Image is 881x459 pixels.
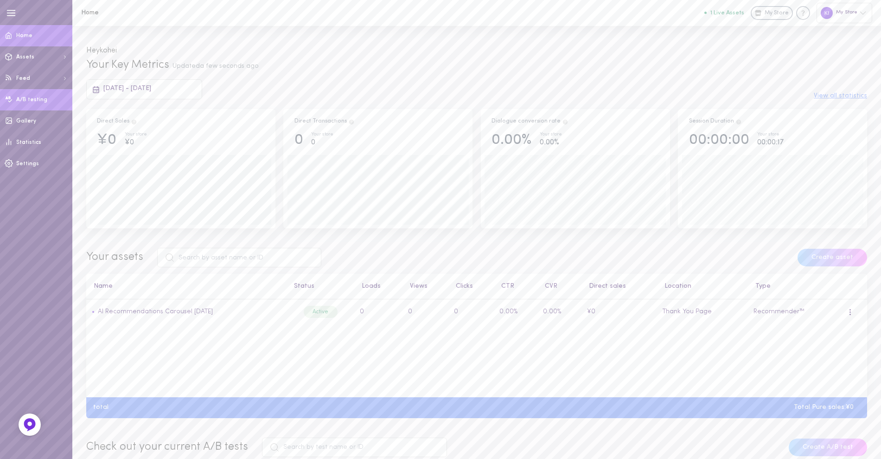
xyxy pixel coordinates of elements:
button: 1 Live Assets [704,10,744,16]
div: 00:00:00 [689,132,749,149]
img: Feedback Button [23,418,37,432]
div: Knowledge center [796,6,810,20]
div: My Store [817,3,872,23]
button: Loads [357,283,381,290]
span: Check out your current A/B tests [86,441,248,453]
div: ¥0 [125,137,147,149]
div: Your store [757,132,784,137]
button: Location [660,283,691,290]
button: Direct sales [584,283,626,290]
button: CVR [540,283,557,290]
span: Your Key Metrics [86,59,169,71]
span: Thank You Page [663,308,712,315]
span: [DATE] - [DATE] [103,85,151,92]
div: total [86,404,115,411]
input: Search by asset name or ID [157,248,321,267]
span: Your assets [86,252,143,263]
a: AI Recommendations Carousel [DATE] [98,308,213,315]
span: A/B testing [16,97,47,103]
div: Session Duration [689,117,742,126]
span: The percentage of users who interacted with one of Dialogue`s assets and ended up purchasing in t... [562,118,568,124]
td: 0 [402,299,448,325]
div: 00:00:17 [757,137,784,149]
span: Statistics [16,140,41,145]
a: AI Recommendations Carousel [DATE] [95,308,213,315]
button: Create A/B test [789,439,867,456]
input: Search by test name or ID [262,438,447,457]
span: Feed [16,76,30,81]
span: • [92,308,95,315]
h1: Home [81,9,234,16]
td: 0 [448,299,494,325]
button: Views [405,283,428,290]
button: Clicks [451,283,473,290]
span: Hey kohei [86,47,117,54]
td: 0.00% [494,299,538,325]
button: CTR [497,283,514,290]
div: 0.00% [492,132,531,149]
div: Dialogue conversion rate [492,117,568,126]
div: 0.00% [540,137,562,149]
span: Total transactions from users who clicked on a product through Dialogue assets, and purchased the... [348,118,355,124]
div: 0 [294,132,303,149]
button: Status [289,283,314,290]
a: My Store [751,6,793,20]
div: Your store [540,132,562,137]
span: Direct Sales are the result of users clicking on a product and then purchasing the exact same pro... [131,118,137,124]
button: View all statistics [814,93,867,99]
a: Create A/B test [789,444,867,451]
div: Your store [311,132,333,137]
span: Recommender™ [753,308,804,315]
button: Name [89,283,113,290]
td: ¥0 [581,299,657,325]
span: Home [16,33,32,39]
td: 0.00% [538,299,582,325]
div: Direct Sales [97,117,137,126]
button: Type [751,283,771,290]
div: Active [304,306,338,318]
span: Track how your session duration increase once users engage with your Assets [735,118,742,124]
a: 1 Live Assets [704,10,751,16]
span: My Store [765,9,789,18]
span: Assets [16,54,34,60]
span: Updated a few seconds ago [172,63,259,70]
div: 0 [311,137,333,149]
button: Create asset [798,249,867,266]
span: Gallery [16,118,36,124]
div: Total Pure sales: ¥0 [787,404,861,411]
td: 0 [355,299,403,325]
div: Direct Transactions [294,117,355,126]
div: ¥0 [97,132,116,149]
span: Settings [16,161,39,167]
div: Your store [125,132,147,137]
